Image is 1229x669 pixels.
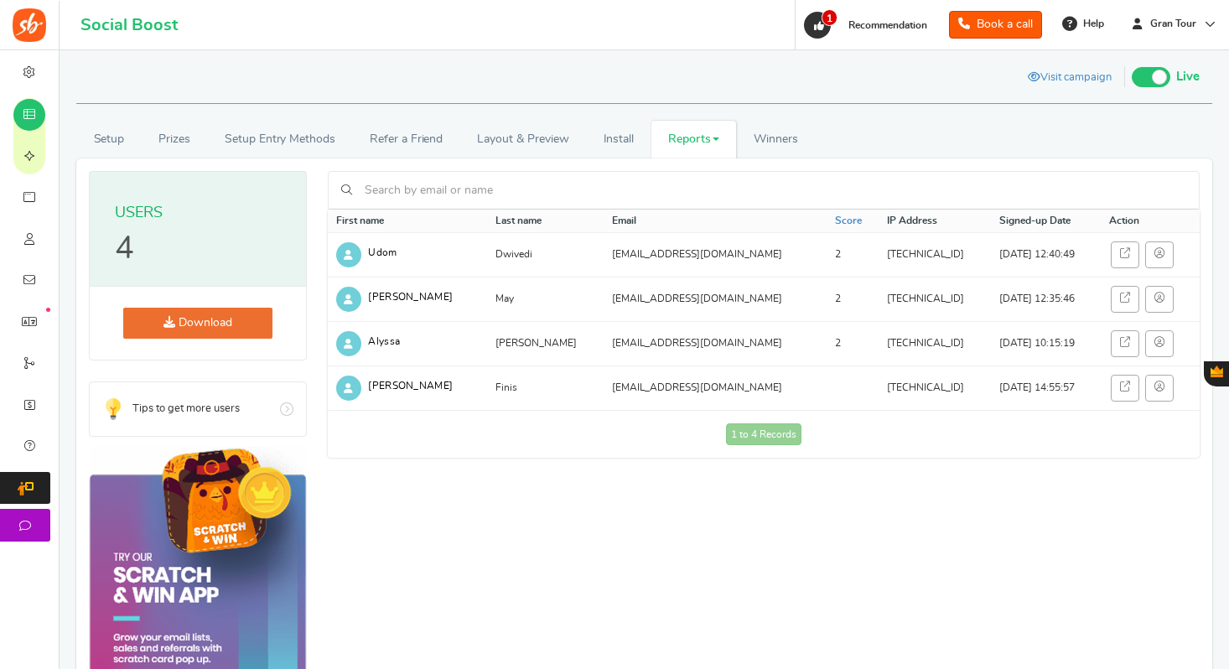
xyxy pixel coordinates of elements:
td: [TECHNICAL_ID] [879,366,991,410]
th: Email [604,210,827,233]
a: Go [90,382,306,436]
th: Last name [487,210,604,233]
a: Sign in as a user [1111,375,1139,402]
th: First name [328,210,487,233]
em: New [46,308,50,312]
span: Gran Tour [1143,17,1203,31]
button: Gratisfaction [1204,361,1229,386]
th: Action [1101,210,1200,233]
td: [DATE] 10:15:19 [991,321,1101,366]
a: Sign in as a user [1111,330,1139,357]
span: [PERSON_NAME] [368,292,453,302]
a: Download [123,308,272,339]
a: View entries [1145,241,1174,268]
td: 2 [827,277,879,321]
img: Social Boost [13,8,46,42]
th: Signed-up Date [991,210,1101,233]
td: [EMAIL_ADDRESS][DOMAIN_NAME] [604,277,827,321]
span: Help [1079,17,1104,31]
td: [EMAIL_ADDRESS][DOMAIN_NAME] [604,321,827,366]
span: Gratisfaction [1211,366,1223,377]
td: 2 [827,321,879,366]
span: Winners [754,133,798,145]
a: View entries [1145,375,1174,402]
a: View entries [1145,286,1174,313]
td: Dwivedi [487,232,604,277]
a: Setup Entry Methods [207,121,352,158]
td: 2 [827,232,879,277]
td: May [487,277,604,321]
a: 1 Recommendation [802,12,936,39]
span: Recommendation [848,20,927,30]
span: Udom [368,247,397,257]
td: [TECHNICAL_ID] [879,232,991,277]
a: Book a call [949,11,1042,39]
a: Sign in as a user [1111,286,1139,313]
td: [DATE] 12:35:46 [991,277,1101,321]
p: 4 [115,233,134,265]
td: [TECHNICAL_ID] [879,321,991,366]
input: Search by email or name [360,176,1186,205]
td: [DATE] 14:55:57 [991,366,1101,410]
a: Help [1055,10,1112,37]
span: Live [1176,68,1200,86]
td: [EMAIL_ADDRESS][DOMAIN_NAME] [604,232,827,277]
td: [TECHNICAL_ID] [879,277,991,321]
td: Finis [487,366,604,410]
span: [PERSON_NAME] [368,381,453,391]
span: Alyssa [368,336,400,346]
td: [DATE] 12:40:49 [991,232,1101,277]
h3: Users [115,197,281,231]
iframe: LiveChat chat widget [1159,599,1229,669]
a: Visit campaign [1015,65,1124,93]
span: 1 [822,9,837,26]
a: View entries [1145,330,1174,357]
a: Setup [76,121,142,158]
a: Refer a Friend [353,121,460,158]
th: IP Address [879,210,991,233]
a: Score [835,214,862,228]
a: Sign in as a user [1111,241,1139,268]
a: Layout & Preview [460,121,586,158]
h1: Social Boost [80,16,178,34]
a: Install [586,121,651,158]
td: [EMAIL_ADDRESS][DOMAIN_NAME] [604,366,827,410]
a: Prizes [142,121,208,158]
td: [PERSON_NAME] [487,321,604,366]
a: Reports [651,121,737,158]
